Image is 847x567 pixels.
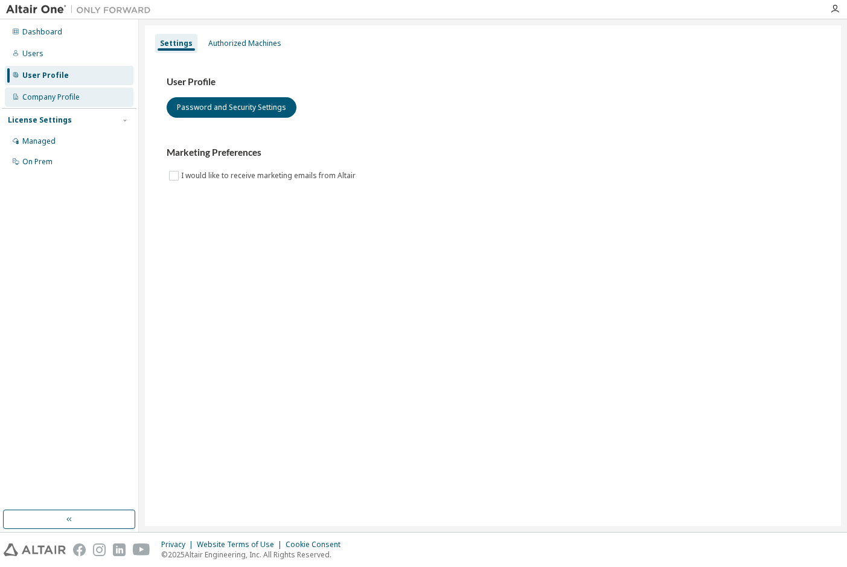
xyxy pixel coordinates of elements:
[93,543,106,556] img: instagram.svg
[22,49,43,59] div: Users
[22,92,80,102] div: Company Profile
[167,76,819,88] h3: User Profile
[22,157,53,167] div: On Prem
[181,168,358,183] label: I would like to receive marketing emails from Altair
[22,27,62,37] div: Dashboard
[6,4,157,16] img: Altair One
[161,540,197,549] div: Privacy
[8,115,72,125] div: License Settings
[22,71,69,80] div: User Profile
[4,543,66,556] img: altair_logo.svg
[286,540,348,549] div: Cookie Consent
[160,39,193,48] div: Settings
[113,543,126,556] img: linkedin.svg
[73,543,86,556] img: facebook.svg
[161,549,348,560] p: © 2025 Altair Engineering, Inc. All Rights Reserved.
[208,39,281,48] div: Authorized Machines
[167,97,296,118] button: Password and Security Settings
[22,136,56,146] div: Managed
[133,543,150,556] img: youtube.svg
[197,540,286,549] div: Website Terms of Use
[167,147,819,159] h3: Marketing Preferences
